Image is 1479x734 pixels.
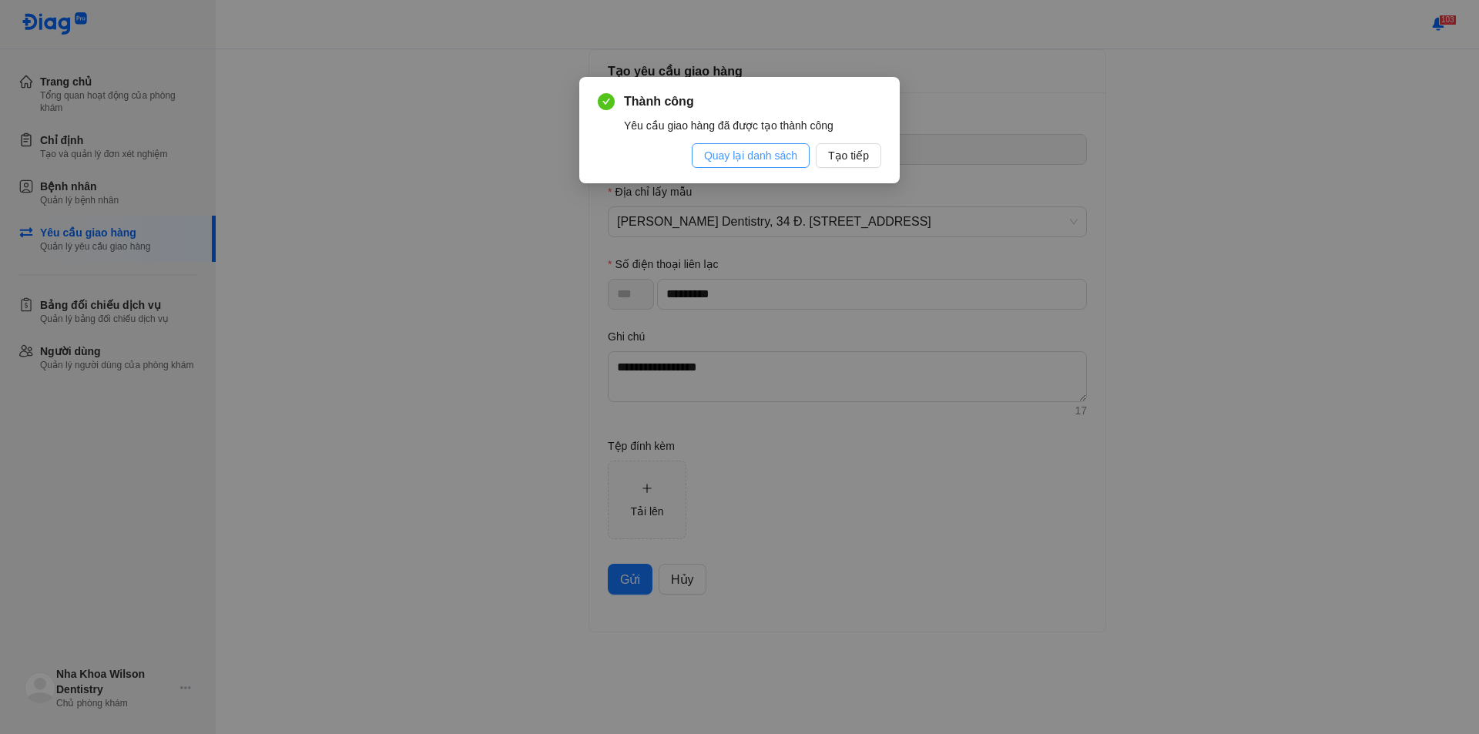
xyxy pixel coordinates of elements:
button: Tạo tiếp [816,143,881,168]
span: Quay lại danh sách [704,147,797,164]
div: Yêu cầu giao hàng đã được tạo thành công [624,117,881,134]
span: Thành công [624,92,881,111]
button: Quay lại danh sách [692,143,810,168]
span: Tạo tiếp [828,147,869,164]
span: check-circle [598,93,615,110]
